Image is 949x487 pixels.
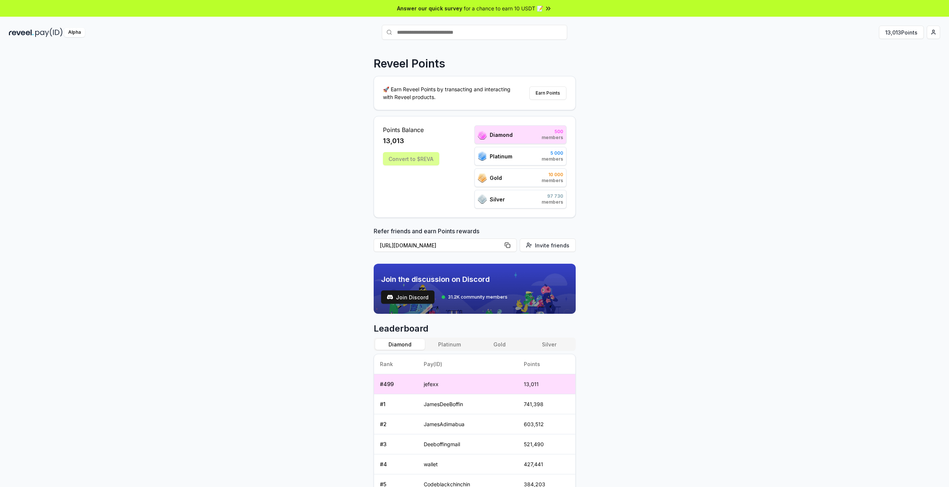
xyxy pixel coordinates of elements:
[383,85,516,101] p: 🚀 Earn Reveel Points by transacting and interacting with Reveel products.
[490,195,505,203] span: Silver
[542,199,563,205] span: members
[535,241,569,249] span: Invite friends
[383,136,404,146] span: 13,013
[374,434,418,454] td: # 3
[524,339,574,350] button: Silver
[518,354,575,374] th: Points
[396,293,429,301] span: Join Discord
[542,172,563,178] span: 10 000
[418,434,518,454] td: Deeboffingmail
[518,374,575,394] td: 13,011
[478,130,487,139] img: ranks_icon
[464,4,543,12] span: for a chance to earn 10 USDT 📝
[542,193,563,199] span: 97 730
[518,454,575,474] td: 427,441
[418,394,518,414] td: JamesDeeBoffin
[518,414,575,434] td: 603,512
[374,227,576,255] div: Refer friends and earn Points rewards
[381,290,434,304] a: testJoin Discord
[375,339,425,350] button: Diamond
[448,294,507,300] span: 31.2K community members
[35,28,63,37] img: pay_id
[418,374,518,394] td: jefexx
[374,238,517,252] button: [URL][DOMAIN_NAME]
[374,454,418,474] td: # 4
[478,194,487,204] img: ranks_icon
[418,414,518,434] td: JamesAdimabua
[474,339,524,350] button: Gold
[381,290,434,304] button: Join Discord
[374,394,418,414] td: # 1
[542,178,563,184] span: members
[418,354,518,374] th: Pay(ID)
[542,156,563,162] span: members
[383,125,439,134] span: Points Balance
[387,294,393,300] img: test
[542,129,563,135] span: 500
[518,394,575,414] td: 741,398
[490,152,512,160] span: Platinum
[490,174,502,182] span: Gold
[397,4,462,12] span: Answer our quick survey
[381,274,507,284] span: Join the discussion on Discord
[490,131,513,139] span: Diamond
[478,173,487,182] img: ranks_icon
[64,28,85,37] div: Alpha
[879,26,924,39] button: 13,013Points
[9,28,34,37] img: reveel_dark
[478,151,487,161] img: ranks_icon
[520,238,576,252] button: Invite friends
[542,150,563,156] span: 5 000
[374,323,576,335] span: Leaderboard
[374,374,418,394] td: # 499
[374,354,418,374] th: Rank
[529,86,566,100] button: Earn Points
[374,264,576,314] img: discord_banner
[374,57,445,70] p: Reveel Points
[374,414,418,434] td: # 2
[518,434,575,454] td: 521,490
[542,135,563,141] span: members
[418,454,518,474] td: wallet
[425,339,474,350] button: Platinum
